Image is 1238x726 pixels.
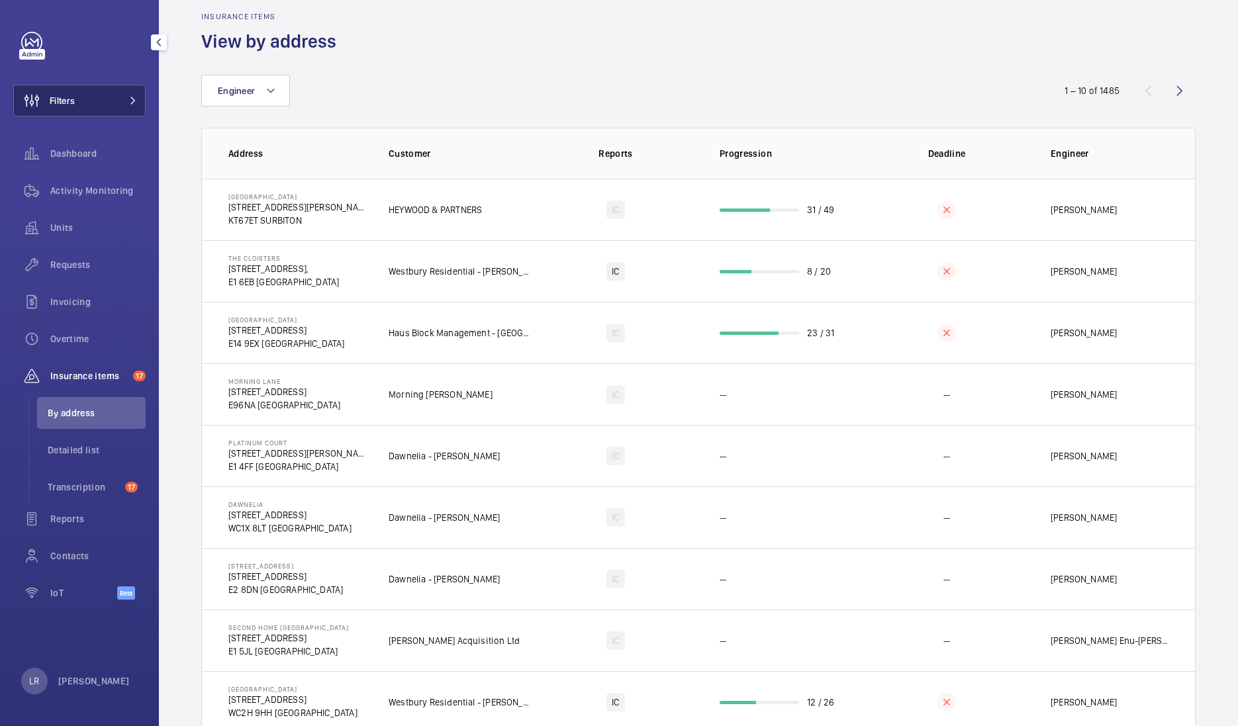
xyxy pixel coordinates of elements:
[389,147,533,160] p: Customer
[50,147,146,160] span: Dashboard
[228,214,367,227] p: KT67ET SURBITON
[228,316,345,324] p: [GEOGRAPHIC_DATA]
[1051,147,1168,160] p: Engineer
[13,85,146,116] button: Filters
[1065,84,1119,97] div: 1 – 10 of 1485
[228,275,339,289] p: E1 6EB [GEOGRAPHIC_DATA]
[720,388,726,401] p: --
[228,500,352,508] p: Dawnelia
[50,221,146,234] span: Units
[389,265,533,278] p: Westbury Residential - [PERSON_NAME]
[1051,449,1117,463] p: [PERSON_NAME]
[228,645,349,658] p: E1 5JL [GEOGRAPHIC_DATA]
[228,254,339,262] p: The Cloisters
[606,447,624,465] div: IC
[228,262,339,275] p: [STREET_ADDRESS],
[389,203,482,216] p: HEYWOOD & PARTNERS
[50,549,146,563] span: Contacts
[720,449,726,463] p: --
[943,572,950,586] p: --
[389,696,533,709] p: Westbury Residential - [PERSON_NAME]
[228,193,367,201] p: [GEOGRAPHIC_DATA]
[606,201,624,219] div: IC
[606,508,624,527] div: IC
[943,511,950,524] p: --
[228,522,352,535] p: WC1X 8LT [GEOGRAPHIC_DATA]
[606,324,624,342] div: IC
[228,685,357,693] p: [GEOGRAPHIC_DATA]
[228,460,367,473] p: E1 4FF [GEOGRAPHIC_DATA]
[228,706,357,719] p: WC2H 9HH [GEOGRAPHIC_DATA]
[228,583,343,596] p: E2 8DN [GEOGRAPHIC_DATA]
[1051,388,1117,401] p: [PERSON_NAME]
[228,439,367,447] p: Platinum Court
[228,693,357,706] p: [STREET_ADDRESS]
[720,634,726,647] p: --
[542,147,689,160] p: Reports
[50,184,146,197] span: Activity Monitoring
[50,586,117,600] span: IoT
[807,326,834,340] p: 23 / 31
[125,482,138,492] span: 17
[389,388,493,401] p: Morning [PERSON_NAME]
[228,623,349,631] p: Second Home [GEOGRAPHIC_DATA]
[29,674,39,688] p: LR
[720,572,726,586] p: --
[228,337,345,350] p: E14 9EX [GEOGRAPHIC_DATA]
[228,508,352,522] p: [STREET_ADDRESS]
[720,511,726,524] p: --
[50,258,146,271] span: Requests
[807,265,831,278] p: 8 / 20
[50,369,128,383] span: Insurance items
[201,12,344,21] h2: Insurance items
[50,94,75,107] span: Filters
[1051,634,1168,647] p: [PERSON_NAME] Enu-[PERSON_NAME]
[807,203,834,216] p: 31 / 49
[228,377,340,385] p: Morning Lane
[228,570,343,583] p: [STREET_ADDRESS]
[117,586,135,600] span: Beta
[228,447,367,460] p: [STREET_ADDRESS][PERSON_NAME],
[48,480,120,494] span: Transcription
[943,388,950,401] p: --
[606,631,624,650] div: IC
[389,634,520,647] p: [PERSON_NAME] Acquisition Ltd
[201,75,290,107] button: Engineer
[873,147,1020,160] p: Deadline
[228,147,367,160] p: Address
[1051,203,1117,216] p: [PERSON_NAME]
[1051,265,1117,278] p: [PERSON_NAME]
[606,570,624,588] div: IC
[50,512,146,525] span: Reports
[228,398,340,412] p: E96NA [GEOGRAPHIC_DATA]
[389,572,500,586] p: Dawnelia - [PERSON_NAME]
[389,449,500,463] p: Dawnelia - [PERSON_NAME]
[943,449,950,463] p: --
[606,693,624,711] div: IC
[50,332,146,345] span: Overtime
[228,631,349,645] p: [STREET_ADDRESS]
[1051,696,1117,709] p: [PERSON_NAME]
[228,324,345,337] p: [STREET_ADDRESS]
[943,634,950,647] p: --
[48,443,146,457] span: Detailed list
[1051,511,1117,524] p: [PERSON_NAME]
[606,262,624,281] div: IC
[133,371,146,381] span: 17
[228,201,367,214] p: [STREET_ADDRESS][PERSON_NAME]
[218,85,255,96] span: Engineer
[389,511,500,524] p: Dawnelia - [PERSON_NAME]
[389,326,533,340] p: Haus Block Management - [GEOGRAPHIC_DATA]
[50,295,146,308] span: Invoicing
[201,29,344,54] h1: View by address
[228,385,340,398] p: [STREET_ADDRESS]
[606,385,624,404] div: IC
[1051,326,1117,340] p: [PERSON_NAME]
[1051,572,1117,586] p: [PERSON_NAME]
[48,406,146,420] span: By address
[228,562,343,570] p: [STREET_ADDRESS]
[720,147,864,160] p: Progression
[58,674,130,688] p: [PERSON_NAME]
[807,696,834,709] p: 12 / 26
